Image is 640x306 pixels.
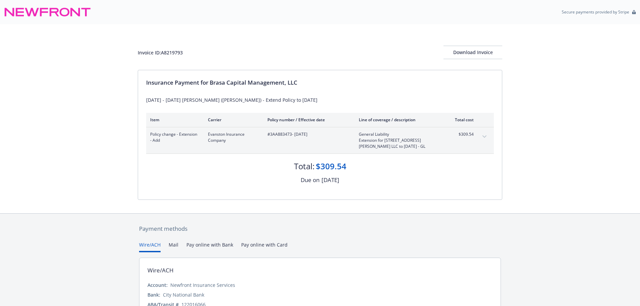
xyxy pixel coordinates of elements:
[146,127,494,154] div: Policy change - Extension - AddEvanston Insurance Company#3AA883473- [DATE]General LiabilityExten...
[316,161,346,172] div: $309.54
[147,291,160,298] div: Bank:
[147,281,168,289] div: Account:
[359,137,438,149] span: Extension for [STREET_ADDRESS][PERSON_NAME] LLC to [DATE] - GL
[267,117,348,123] div: Policy number / Effective date
[449,117,474,123] div: Total cost
[294,161,314,172] div: Total:
[479,131,490,142] button: expand content
[169,241,178,252] button: Mail
[147,266,174,275] div: Wire/ACH
[208,117,257,123] div: Carrier
[150,131,197,143] span: Policy change - Extension - Add
[322,176,339,184] div: [DATE]
[301,176,319,184] div: Due on
[208,131,257,143] span: Evanston Insurance Company
[150,117,197,123] div: Item
[449,131,474,137] span: $309.54
[186,241,233,252] button: Pay online with Bank
[139,241,161,252] button: Wire/ACH
[359,117,438,123] div: Line of coverage / description
[146,96,494,103] div: [DATE] - [DATE] [PERSON_NAME] ([PERSON_NAME]) - Extend Policy to [DATE]
[146,78,494,87] div: Insurance Payment for Brasa Capital Management, LLC
[170,281,235,289] div: Newfront Insurance Services
[562,9,629,15] p: Secure payments provided by Stripe
[241,241,288,252] button: Pay online with Card
[139,224,501,233] div: Payment methods
[138,49,183,56] div: Invoice ID: A8219793
[359,131,438,137] span: General Liability
[163,291,204,298] div: City National Bank
[359,131,438,149] span: General LiabilityExtension for [STREET_ADDRESS][PERSON_NAME] LLC to [DATE] - GL
[267,131,348,137] span: #3AA883473 - [DATE]
[443,46,502,59] button: Download Invoice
